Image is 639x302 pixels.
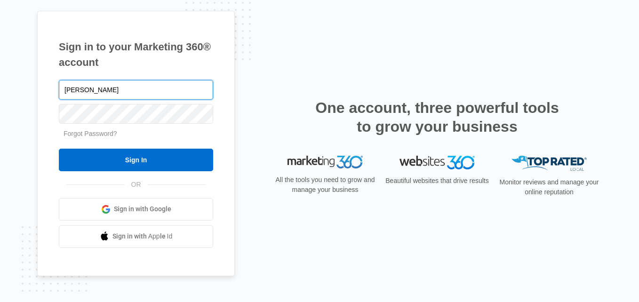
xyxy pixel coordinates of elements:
p: Monitor reviews and manage your online reputation [496,177,602,197]
span: Sign in with Apple Id [112,231,173,241]
span: Sign in with Google [114,204,171,214]
p: All the tools you need to grow and manage your business [272,175,378,195]
a: Sign in with Google [59,198,213,221]
a: Forgot Password? [64,130,117,137]
img: Websites 360 [399,156,475,169]
input: Sign In [59,149,213,171]
h1: Sign in to your Marketing 360® account [59,39,213,70]
img: Marketing 360 [288,156,363,169]
input: Email [59,80,213,100]
a: Sign in with Apple Id [59,225,213,248]
span: OR [125,180,148,190]
p: Beautiful websites that drive results [384,176,490,186]
h2: One account, three powerful tools to grow your business [312,98,562,136]
img: Top Rated Local [511,156,587,171]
